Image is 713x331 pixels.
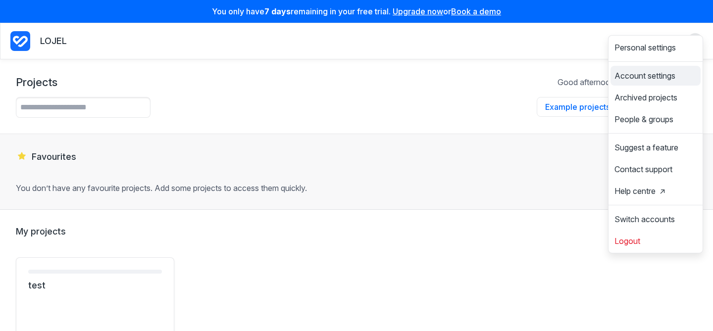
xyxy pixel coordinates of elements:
p: LOJEL [40,35,67,47]
p: You only have remaining in your free trial. or [6,6,707,17]
span: Personal settings [614,44,676,51]
a: Book a demo [451,6,501,16]
p: You don’t have any favourite projects. Add some projects to access them quickly. [16,183,697,193]
span: Account settings [614,72,675,80]
a: Account settings [611,68,701,84]
a: Archived projects [611,90,701,105]
a: People & groups [611,111,701,127]
span: Suggest a feature [614,143,678,151]
button: Suggest a feature [611,140,701,155]
a: test [28,280,162,291]
a: Switch accounts [611,211,701,227]
span: in a new tab [660,187,665,195]
p: Good afternoon, [PERSON_NAME] 👋 [558,77,697,88]
button: Contact support [611,161,701,177]
button: Toggle search bar [628,33,644,49]
span: People & groups [614,115,673,123]
a: Upgrade now [393,6,443,16]
span: Help centre [614,187,665,195]
strong: 7 days [264,6,291,16]
a: Help centre in a new tab [611,183,701,199]
span: Archived projects [614,94,677,101]
span: Switch accounts [614,215,675,223]
h2: Favourites [16,150,697,163]
a: Personal settings [611,40,701,55]
h2: My projects [16,226,697,237]
button: Example projects [537,97,618,117]
a: Project Dashboard [10,29,30,53]
h1: Projects [16,75,57,89]
a: Example projects [537,97,618,118]
span: Contact support [614,165,672,173]
summary: View profile menu [687,33,703,49]
button: Logout [611,233,701,249]
summary: View Notifications [667,33,687,49]
button: View People & Groups [648,33,663,49]
span: Logout [614,237,640,245]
